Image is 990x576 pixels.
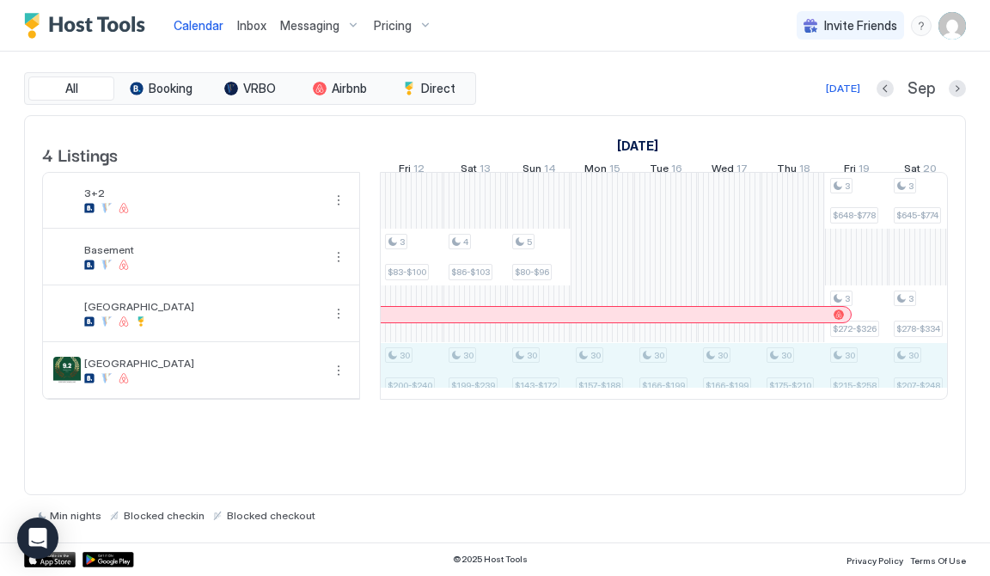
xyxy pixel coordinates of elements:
[900,158,941,183] a: September 20, 2025
[908,293,914,304] span: 3
[859,162,870,180] span: 19
[609,162,620,180] span: 15
[911,15,932,36] div: menu
[773,158,815,183] a: September 18, 2025
[328,303,349,324] button: More options
[24,552,76,567] a: App Store
[84,243,321,256] span: Basement
[421,81,455,96] span: Direct
[328,247,349,267] button: More options
[124,509,205,522] span: Blocked checkin
[149,81,192,96] span: Booking
[24,13,153,39] a: Host Tools Logo
[374,18,412,34] span: Pricing
[910,550,966,568] a: Terms Of Use
[24,72,476,105] div: tab-group
[53,243,81,271] div: listing image
[584,162,607,180] span: Mon
[527,236,532,248] span: 5
[712,162,734,180] span: Wed
[237,16,266,34] a: Inbox
[877,80,894,97] button: Previous month
[42,141,118,167] span: 4 Listings
[515,267,549,278] span: $80-$96
[833,210,876,221] span: $648-$778
[328,190,349,211] div: menu
[910,555,966,566] span: Terms Of Use
[777,162,797,180] span: Thu
[237,18,266,33] span: Inbox
[845,293,850,304] span: 3
[65,81,78,96] span: All
[388,267,426,278] span: $83-$100
[82,552,134,567] a: Google Play Store
[671,162,682,180] span: 16
[207,77,293,101] button: VRBO
[896,210,938,221] span: $645-$774
[645,158,687,183] a: September 16, 2025
[844,162,856,180] span: Fri
[613,133,663,158] a: September 1, 2025
[799,162,810,180] span: 18
[174,18,223,33] span: Calendar
[227,509,315,522] span: Blocked checkout
[53,357,81,384] div: listing image
[650,162,669,180] span: Tue
[413,162,425,180] span: 12
[453,554,528,565] span: © 2025 Host Tools
[28,77,114,101] button: All
[461,162,477,180] span: Sat
[904,162,920,180] span: Sat
[174,16,223,34] a: Calendar
[296,77,382,101] button: Airbnb
[50,509,101,522] span: Min nights
[923,162,937,180] span: 20
[280,18,339,34] span: Messaging
[840,158,874,183] a: September 19, 2025
[400,236,405,248] span: 3
[328,303,349,324] div: menu
[84,357,321,370] span: [GEOGRAPHIC_DATA]
[328,190,349,211] button: More options
[823,78,863,99] button: [DATE]
[707,158,752,183] a: September 17, 2025
[824,18,897,34] span: Invite Friends
[908,181,914,192] span: 3
[826,81,860,96] div: [DATE]
[451,267,490,278] span: $86-$103
[949,80,966,97] button: Next month
[896,323,940,334] span: $278-$334
[518,158,560,183] a: September 14, 2025
[328,247,349,267] div: menu
[53,187,81,214] div: listing image
[846,555,903,566] span: Privacy Policy
[580,158,625,183] a: September 15, 2025
[907,79,935,99] span: Sep
[394,158,429,183] a: September 12, 2025
[845,181,850,192] span: 3
[118,77,204,101] button: Booking
[17,518,58,559] div: Open Intercom Messenger
[399,162,411,180] span: Fri
[938,12,966,40] div: User profile
[332,81,367,96] span: Airbnb
[846,550,903,568] a: Privacy Policy
[736,162,748,180] span: 17
[456,158,495,183] a: September 13, 2025
[833,323,877,334] span: $272-$326
[243,81,276,96] span: VRBO
[480,162,491,180] span: 13
[544,162,556,180] span: 14
[463,236,468,248] span: 4
[53,300,81,328] div: listing image
[386,77,472,101] button: Direct
[328,360,349,381] button: More options
[84,300,321,313] span: [GEOGRAPHIC_DATA]
[328,360,349,381] div: menu
[84,187,321,199] span: 3+2
[522,162,541,180] span: Sun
